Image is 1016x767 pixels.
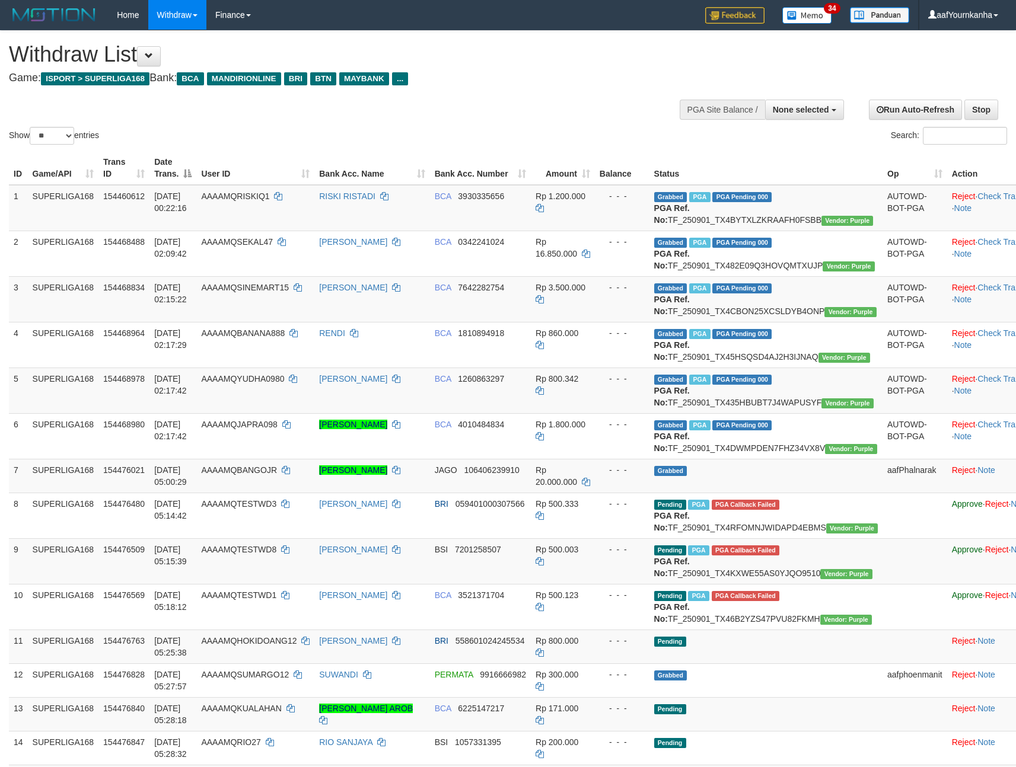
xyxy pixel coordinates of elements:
span: Marked by aafnonsreyleab [689,192,710,202]
span: 154468834 [103,283,145,292]
div: - - - [600,327,645,339]
th: Bank Acc. Number: activate to sort column ascending [430,151,531,185]
img: Feedback.jpg [705,7,765,24]
td: AUTOWD-BOT-PGA [883,413,947,459]
a: Approve [952,590,983,600]
span: Rp 860.000 [536,328,578,338]
span: 154476847 [103,737,145,747]
span: [DATE] 02:17:42 [154,420,187,441]
a: RENDI [319,328,345,338]
span: Marked by aafnonsreyleab [689,283,710,293]
td: 10 [9,584,28,629]
span: PGA Pending [712,192,772,202]
td: SUPERLIGA168 [28,231,99,276]
img: MOTION_logo.png [9,6,99,24]
span: BCA [435,420,451,429]
span: Copy 1260863297 to clipboard [458,374,504,383]
span: Grabbed [654,466,687,476]
td: SUPERLIGA168 [28,584,99,629]
span: 154476828 [103,670,145,679]
td: SUPERLIGA168 [28,493,99,538]
a: Reject [952,737,976,747]
span: Marked by aafchoeunmanni [689,329,710,339]
div: - - - [600,635,645,647]
span: Pending [654,704,686,714]
th: User ID: activate to sort column ascending [196,151,314,185]
a: Reject [985,499,1009,509]
a: [PERSON_NAME] [319,237,387,247]
span: [DATE] 05:28:18 [154,704,187,725]
span: Rp 1.800.000 [536,420,585,429]
a: Reject [985,590,1009,600]
span: Pending [654,738,686,748]
span: ... [392,72,408,85]
span: BSI [435,737,448,747]
span: [DATE] 02:09:42 [154,237,187,258]
span: 154476021 [103,465,145,475]
td: TF_250901_TX4BYTXLZKRAAFH0FSBB [649,185,883,231]
span: JAGO [435,465,457,475]
a: Reject [952,374,976,383]
td: AUTOWD-BOT-PGA [883,276,947,322]
span: Copy 4010484834 to clipboard [458,420,504,429]
span: [DATE] 05:18:12 [154,590,187,612]
span: Rp 1.200.000 [536,191,585,201]
span: MAYBANK [339,72,389,85]
span: BTN [310,72,336,85]
td: TF_250901_TX4CBON25XCSLDYB4ONP [649,276,883,322]
span: Grabbed [654,238,687,248]
td: TF_250901_TX482E09Q3HOVQMTXUJP [649,231,883,276]
span: Copy 7642282754 to clipboard [458,283,504,292]
th: Bank Acc. Name: activate to sort column ascending [314,151,429,185]
th: Op: activate to sort column ascending [883,151,947,185]
th: Game/API: activate to sort column ascending [28,151,99,185]
a: [PERSON_NAME] [319,283,387,292]
td: SUPERLIGA168 [28,276,99,322]
span: AAAAMQTESTWD8 [201,545,276,554]
span: PGA Pending [712,283,772,293]
span: Vendor URL: https://trx4.1velocity.biz [826,523,878,533]
span: Rp 800.342 [536,374,578,383]
select: Showentries [30,127,74,145]
span: PGA Error [712,545,779,555]
a: Reject [952,191,976,201]
span: Grabbed [654,420,687,430]
div: - - - [600,702,645,714]
a: SUWANDI [319,670,358,679]
a: Reject [952,328,976,338]
span: Vendor URL: https://trx4.1velocity.biz [821,398,873,408]
h4: Game: Bank: [9,72,665,84]
span: AAAAMQSEKAL47 [201,237,273,247]
span: Vendor URL: https://trx4.1velocity.biz [821,216,873,226]
td: AUTOWD-BOT-PGA [883,185,947,231]
span: Rp 300.000 [536,670,578,679]
span: Copy 1057331395 to clipboard [455,737,501,747]
a: Approve [952,499,983,509]
b: PGA Ref. No: [654,295,690,316]
span: Copy 3521371704 to clipboard [458,590,504,600]
a: [PERSON_NAME] [319,374,387,383]
div: - - - [600,498,645,510]
span: Grabbed [654,192,687,202]
th: Amount: activate to sort column ascending [531,151,595,185]
a: Note [977,636,995,645]
td: AUTOWD-BOT-PGA [883,231,947,276]
span: BRI [435,499,448,509]
td: TF_250901_TX46B2YZS47PVU82FKMH [649,584,883,629]
span: Grabbed [654,283,687,293]
td: SUPERLIGA168 [28,459,99,493]
span: Copy 3930335656 to clipboard [458,191,504,201]
span: ISPORT > SUPERLIGA168 [41,72,149,85]
a: Reject [952,465,976,475]
td: 3 [9,276,28,322]
td: SUPERLIGA168 [28,413,99,459]
td: TF_250901_TX4KXWE55AS0YJQO9510 [649,538,883,584]
span: 154468978 [103,374,145,383]
span: Vendor URL: https://trx4.1velocity.biz [820,569,872,579]
span: Copy 6225147217 to clipboard [458,704,504,713]
a: Note [977,737,995,747]
span: [DATE] 02:15:22 [154,283,187,304]
a: Stop [964,100,998,120]
a: Reject [952,237,976,247]
span: BCA [435,191,451,201]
